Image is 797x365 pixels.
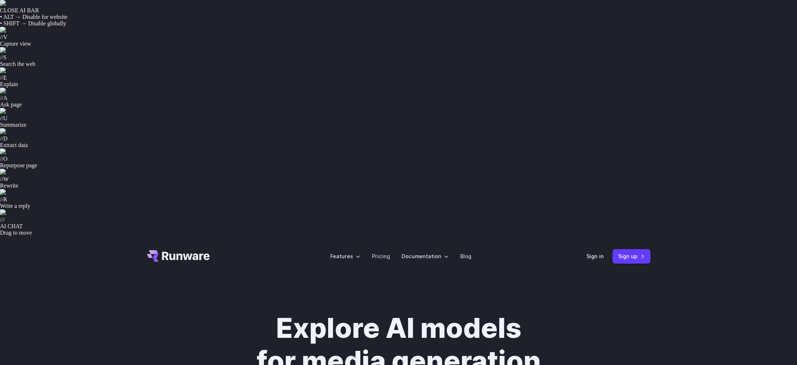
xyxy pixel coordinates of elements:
[372,252,390,260] a: Pricing
[402,252,449,260] label: Documentation
[612,249,650,263] a: Sign up
[460,252,471,260] a: Blog
[586,252,604,260] a: Sign in
[147,250,210,262] a: Go to /
[330,252,360,260] label: Features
